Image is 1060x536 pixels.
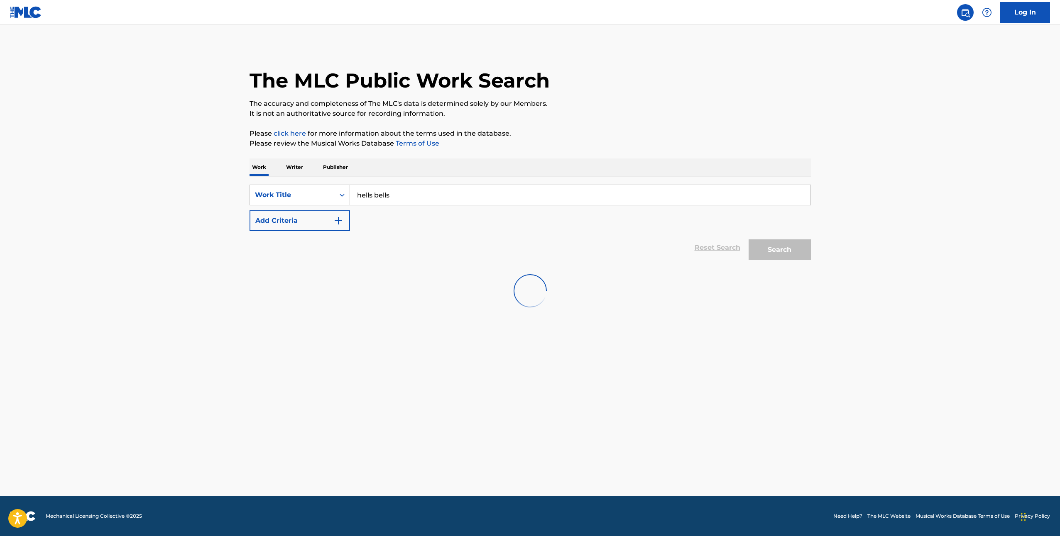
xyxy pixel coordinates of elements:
[274,129,306,137] a: click here
[957,4,974,21] a: Public Search
[250,210,350,231] button: Add Criteria
[511,272,549,309] img: preloader
[250,185,811,264] form: Search Form
[284,158,306,176] p: Writer
[321,158,350,176] p: Publisher
[1015,512,1050,520] a: Privacy Policy
[960,7,970,17] img: search
[250,68,550,93] h1: The MLC Public Work Search
[394,139,439,147] a: Terms of Use
[255,190,330,200] div: Work Title
[333,216,343,226] img: 9d2ae6d4665cec9f34b9.svg
[250,109,811,119] p: It is not an authoritative source for recording information.
[250,129,811,139] p: Please for more information about the terms used in the database.
[916,512,1010,520] a: Musical Works Database Terms of Use
[1000,2,1050,23] a: Log In
[250,139,811,149] p: Please review the Musical Works Database
[982,7,992,17] img: help
[250,158,269,176] p: Work
[867,512,911,520] a: The MLC Website
[1018,496,1060,536] iframe: Chat Widget
[10,6,42,18] img: MLC Logo
[10,511,36,521] img: logo
[1021,504,1026,529] div: Drag
[833,512,862,520] a: Need Help?
[46,512,142,520] span: Mechanical Licensing Collective © 2025
[250,99,811,109] p: The accuracy and completeness of The MLC's data is determined solely by our Members.
[979,4,995,21] div: Help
